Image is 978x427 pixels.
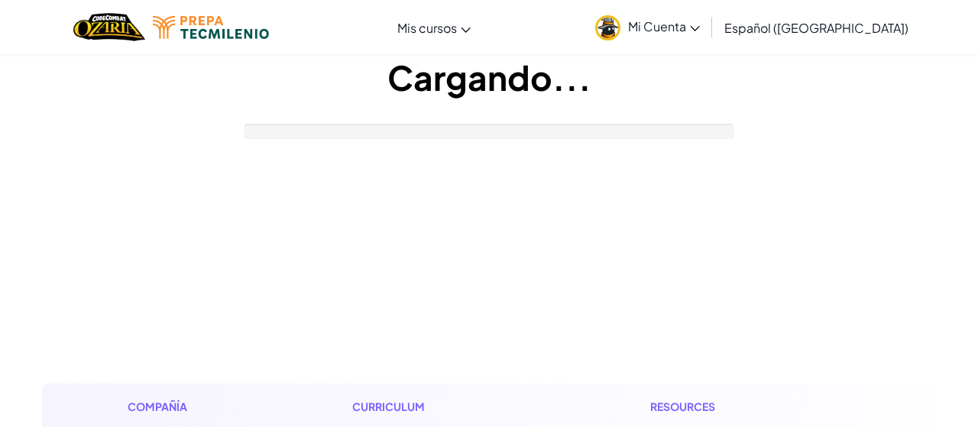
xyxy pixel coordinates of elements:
[724,20,908,36] span: Español ([GEOGRAPHIC_DATA])
[717,7,916,48] a: Español ([GEOGRAPHIC_DATA])
[153,16,269,39] img: Tecmilenio logo
[588,3,708,51] a: Mi Cuenta
[352,399,553,415] h1: Curriculum
[73,11,144,43] img: Home
[128,399,255,415] h1: Compañía
[628,18,700,34] span: Mi Cuenta
[73,11,144,43] a: Ozaria by CodeCombat logo
[595,15,620,40] img: avatar
[390,7,478,48] a: Mis cursos
[397,20,457,36] span: Mis cursos
[650,399,851,415] h1: Resources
